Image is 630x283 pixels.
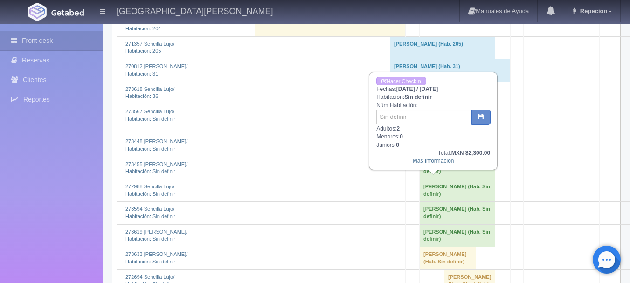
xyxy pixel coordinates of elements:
[125,184,175,197] a: 272988 Sencilla Lujo/Habitación: Sin definir
[578,7,608,14] span: Repecion
[396,86,438,92] b: [DATE] / [DATE]
[376,149,490,157] div: Total:
[376,110,472,124] input: Sin definir
[390,59,510,82] td: [PERSON_NAME] (Hab. 31)
[125,206,175,219] a: 273594 Sencilla Lujo/Habitación: Sin definir
[390,36,495,59] td: [PERSON_NAME] (Hab. 205)
[413,158,454,164] a: Más Información
[125,41,174,54] a: 271357 Sencilla Lujo/Habitación: 205
[125,229,187,242] a: 273619 [PERSON_NAME]/Habitación: Sin definir
[125,63,187,76] a: 270812 [PERSON_NAME]/Habitación: 31
[420,202,495,224] td: [PERSON_NAME] (Hab. Sin definir)
[420,224,495,247] td: [PERSON_NAME] (Hab. Sin definir)
[451,150,490,156] b: MXN $2,300.00
[420,247,476,269] td: [PERSON_NAME] (Hab. Sin definir)
[255,14,406,36] td: [PERSON_NAME] (Hab. 204)
[125,86,174,99] a: 273618 Sencilla Lujo/Habitación: 36
[400,133,403,140] b: 0
[51,9,84,16] img: Getabed
[396,142,399,148] b: 0
[117,5,273,16] h4: [GEOGRAPHIC_DATA][PERSON_NAME]
[28,3,47,21] img: Getabed
[125,161,187,174] a: 273455 [PERSON_NAME]/Habitación: Sin definir
[376,77,426,86] a: Hacer Check-in
[125,109,175,122] a: 273567 Sencilla Lujo/Habitación: Sin definir
[370,73,497,169] div: Fechas: Habitación: Núm Habitación: Adultos: Menores: Juniors:
[125,138,187,152] a: 273448 [PERSON_NAME]/Habitación: Sin definir
[397,125,400,132] b: 2
[420,179,495,201] td: [PERSON_NAME] (Hab. Sin definir)
[404,94,432,100] b: Sin definir
[125,251,187,264] a: 273633 [PERSON_NAME]/Habitación: Sin definir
